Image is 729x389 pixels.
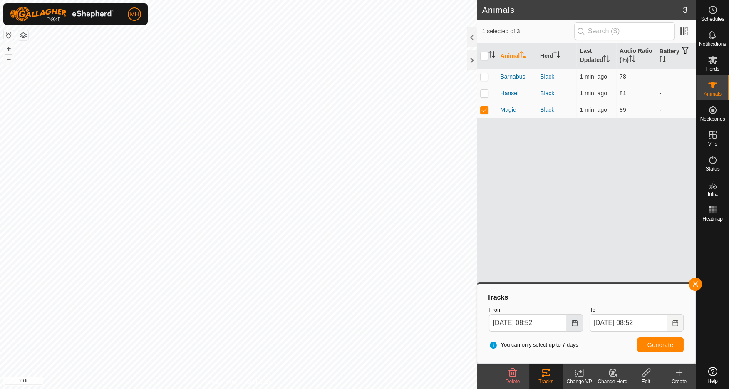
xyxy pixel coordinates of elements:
div: Tracks [529,378,563,385]
span: Animals [704,92,722,97]
p-sorticon: Activate to sort [603,57,610,63]
p-sorticon: Activate to sort [629,57,635,63]
span: Heatmap [702,216,723,221]
p-sorticon: Activate to sort [520,52,526,59]
label: From [489,306,583,314]
span: Help [707,379,718,384]
span: 81 [620,90,626,97]
span: 3 [683,4,687,16]
a: Privacy Policy [206,378,237,386]
span: Aug 11, 2025, 8:50 AM [580,107,607,113]
div: Edit [629,378,662,385]
span: 1 selected of 3 [482,27,574,36]
span: Hansel [500,89,518,98]
div: Black [540,89,573,98]
div: Tracks [486,292,687,302]
button: Generate [637,337,684,352]
a: Help [696,364,729,387]
div: Change Herd [596,378,629,385]
div: Black [540,72,573,81]
div: Black [540,106,573,114]
button: – [4,55,14,64]
span: 78 [620,73,626,80]
p-sorticon: Activate to sort [488,52,495,59]
td: - [656,85,696,102]
span: Schedules [701,17,724,22]
p-sorticon: Activate to sort [553,52,560,59]
span: MH [130,10,139,19]
span: You can only select up to 7 days [489,341,578,349]
label: To [590,306,684,314]
span: Aug 11, 2025, 8:50 AM [580,90,607,97]
th: Animal [497,43,537,69]
span: Barnabus [500,72,525,81]
span: Neckbands [700,116,725,121]
th: Herd [537,43,577,69]
div: Change VP [563,378,596,385]
span: Infra [707,191,717,196]
span: Aug 11, 2025, 8:50 AM [580,73,607,80]
button: Choose Date [566,314,583,332]
button: + [4,44,14,54]
span: 89 [620,107,626,113]
div: Create [662,378,696,385]
td: - [656,68,696,85]
span: Generate [647,342,673,348]
input: Search (S) [574,22,675,40]
button: Reset Map [4,30,14,40]
span: Herds [706,67,719,72]
button: Map Layers [18,30,28,40]
span: Magic [500,106,516,114]
th: Battery [656,43,696,69]
h2: Animals [482,5,682,15]
p-sorticon: Activate to sort [659,57,666,64]
span: Notifications [699,42,726,47]
th: Last Updated [576,43,616,69]
span: Status [705,166,719,171]
th: Audio Ratio (%) [616,43,656,69]
a: Contact Us [247,378,271,386]
button: Choose Date [667,314,684,332]
td: - [656,102,696,118]
img: Gallagher Logo [10,7,114,22]
span: Delete [506,379,520,384]
span: VPs [708,141,717,146]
